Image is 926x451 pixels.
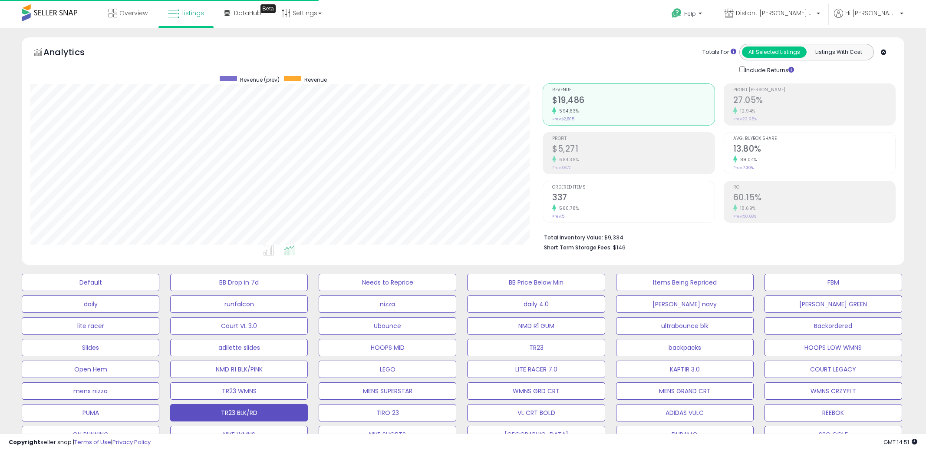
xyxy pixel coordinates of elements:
button: NMD R1 GUM [467,317,605,335]
button: HOOPS MID [319,339,456,356]
span: DataHub [234,9,261,17]
span: Distant [PERSON_NAME] Enterprises [736,9,814,17]
button: Open Hem [22,361,159,378]
li: $9,334 [544,232,889,242]
button: BB Drop in 7d [170,274,308,291]
small: Prev: $672 [552,165,571,170]
small: 560.78% [556,205,579,212]
button: Ubounce [319,317,456,335]
button: daily [22,295,159,313]
button: Listings With Cost [806,46,871,58]
span: Overview [119,9,148,17]
span: 2025-08-10 14:51 GMT [883,438,917,446]
button: WMNS CRZYFLT [765,382,902,400]
span: Profit [552,136,714,141]
small: 684.38% [556,156,579,163]
button: TR23 [467,339,605,356]
button: Items Being Repriced [616,274,754,291]
div: Tooltip anchor [260,4,276,13]
button: COURT LEGACY [765,361,902,378]
span: Profit [PERSON_NAME] [733,88,895,93]
span: Revenue (prev) [240,76,280,83]
button: Needs to Reprice [319,274,456,291]
small: Prev: 51 [552,214,566,219]
button: Backordered [765,317,902,335]
span: Revenue [552,88,714,93]
h2: 60.15% [733,192,895,204]
span: Ordered Items [552,185,714,190]
a: Hi [PERSON_NAME] [834,9,903,28]
div: Totals For [702,48,736,56]
a: Help [665,1,711,28]
h2: $19,486 [552,95,714,107]
button: LEGO [319,361,456,378]
span: Revenue [304,76,327,83]
button: ADIDAS VULC [616,404,754,421]
h2: 13.80% [733,144,895,156]
button: ultrabounce blk [616,317,754,335]
button: TR23 WMNS [170,382,308,400]
span: $146 [613,243,626,252]
b: Total Inventory Value: [544,234,603,241]
button: Default [22,274,159,291]
button: WMNS GRD CRT [467,382,605,400]
button: PUMA [22,404,159,421]
button: KAPTIR 3.0 [616,361,754,378]
h2: 27.05% [733,95,895,107]
button: NMD R1 BLK/PINK [170,361,308,378]
button: runfalcon [170,295,308,313]
i: Get Help [671,8,682,19]
button: REEBOK [765,404,902,421]
a: Privacy Policy [112,438,151,446]
small: Prev: 23.95% [733,116,757,122]
a: Terms of Use [74,438,111,446]
button: Court VL 3.0 [170,317,308,335]
button: daily 4.0 [467,295,605,313]
small: 89.04% [737,156,757,163]
small: Prev: 50.68% [733,214,756,219]
h2: $5,271 [552,144,714,156]
span: Help [684,10,696,17]
small: Prev: 7.30% [733,165,754,170]
span: ROI [733,185,895,190]
button: TIRO 23 [319,404,456,421]
div: seller snap | | [9,438,151,447]
button: BB Price Below Min [467,274,605,291]
button: nizza [319,295,456,313]
strong: Copyright [9,438,40,446]
button: [PERSON_NAME] navy [616,295,754,313]
button: [PERSON_NAME] GREEN [765,295,902,313]
button: VL CRT BOLD [467,404,605,421]
button: All Selected Listings [742,46,807,58]
h2: 337 [552,192,714,204]
button: backpacks [616,339,754,356]
button: HOOPS LOW WMNS [765,339,902,356]
span: Hi [PERSON_NAME] [845,9,897,17]
span: Listings [181,9,204,17]
div: Include Returns [733,65,804,75]
small: 594.63% [556,108,579,114]
button: mens nizza [22,382,159,400]
b: Short Term Storage Fees: [544,244,612,251]
button: MENS SUPERSTAR [319,382,456,400]
button: lite racer [22,317,159,335]
button: Slides [22,339,159,356]
small: 18.69% [737,205,756,212]
button: LITE RACER 7.0 [467,361,605,378]
small: 12.94% [737,108,755,114]
small: Prev: $2,805 [552,116,574,122]
button: FBM [765,274,902,291]
span: Avg. Buybox Share [733,136,895,141]
h5: Analytics [43,46,102,60]
button: TR23 BLK/RD [170,404,308,421]
button: adilette slides [170,339,308,356]
button: MENS GRAND CRT [616,382,754,400]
